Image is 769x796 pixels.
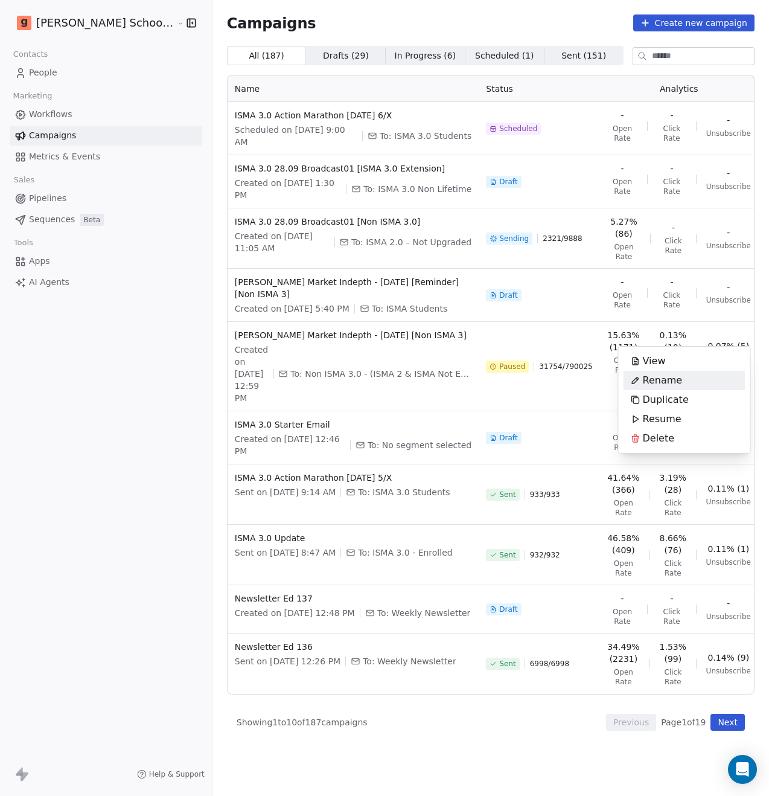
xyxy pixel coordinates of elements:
[643,354,666,368] span: View
[643,393,689,407] span: Duplicate
[643,431,675,446] span: Delete
[643,412,681,426] span: Resume
[643,373,683,388] span: Rename
[624,351,745,448] div: Suggestions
